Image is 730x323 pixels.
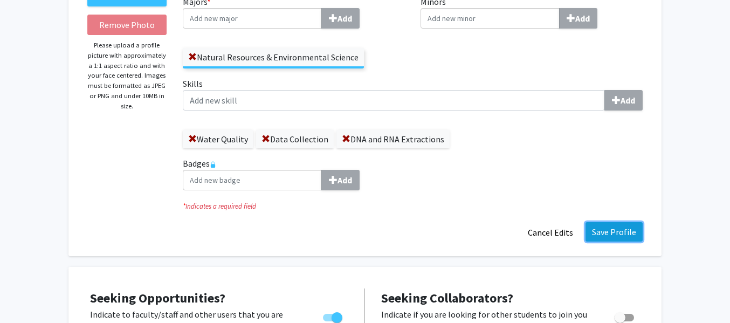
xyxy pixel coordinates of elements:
[183,157,643,190] label: Badges
[183,8,322,29] input: Majors*Add
[604,90,643,111] button: Skills
[321,8,360,29] button: Majors*
[321,170,360,190] button: Badges
[621,95,635,106] b: Add
[338,13,352,24] b: Add
[183,130,253,148] label: Water Quality
[381,290,513,306] span: Seeking Collaborators?
[183,90,605,111] input: SkillsAdd
[183,170,322,190] input: BadgesAdd
[256,130,334,148] label: Data Collection
[521,222,580,243] button: Cancel Edits
[559,8,597,29] button: Minors
[183,48,364,66] label: Natural Resources & Environmental Science
[183,77,643,111] label: Skills
[90,290,225,306] span: Seeking Opportunities?
[8,274,46,315] iframe: Chat
[183,201,643,211] i: Indicates a required field
[338,175,352,185] b: Add
[336,130,450,148] label: DNA and RNA Extractions
[421,8,560,29] input: MinorsAdd
[87,15,167,35] button: Remove Photo
[575,13,590,24] b: Add
[586,222,643,242] button: Save Profile
[87,40,167,111] p: Please upload a profile picture with approximately a 1:1 aspect ratio and with your face centered...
